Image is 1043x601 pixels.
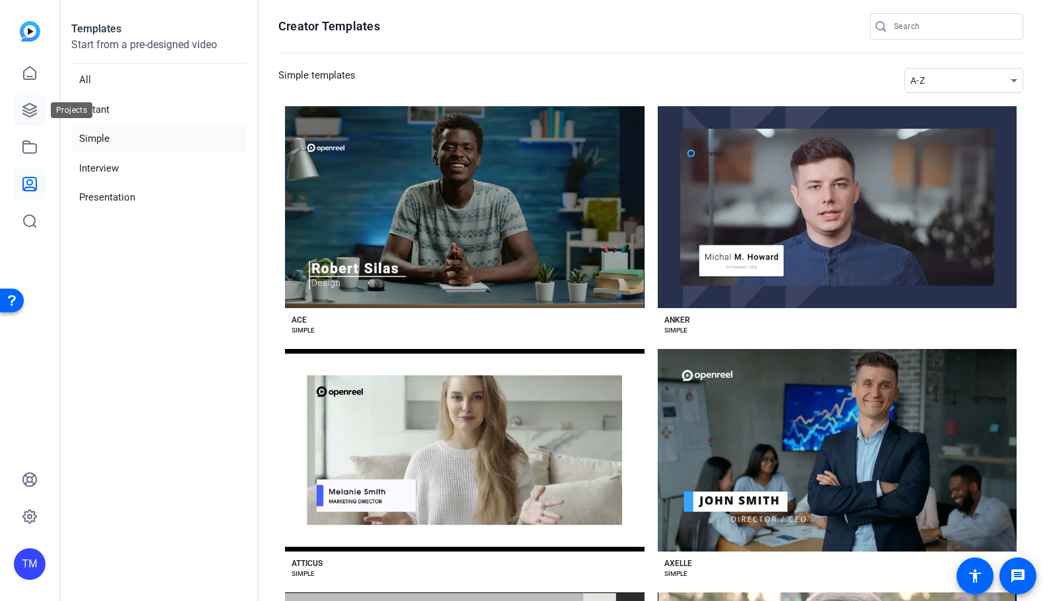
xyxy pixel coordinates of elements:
[20,21,40,42] img: blue-gradient.svg
[278,18,380,34] h1: Creator Templates
[51,102,92,118] div: Projects
[292,569,315,579] div: SIMPLE
[14,548,46,580] div: TM
[292,325,315,336] div: SIMPLE
[1010,568,1026,584] mat-icon: message
[664,325,687,336] div: SIMPLE
[894,18,1013,34] input: Search
[71,184,247,211] li: Presentation
[71,37,247,64] p: Start from a pre-designed video
[71,67,247,94] li: All
[71,125,247,152] li: Simple
[658,106,1017,308] button: Template image
[664,569,687,579] div: SIMPLE
[71,22,121,35] strong: Templates
[278,68,356,93] h3: Simple templates
[664,315,690,325] div: ANKER
[292,558,323,569] div: ATTICUS
[71,155,247,182] li: Interview
[71,96,247,123] li: Instant
[967,568,983,584] mat-icon: accessibility
[910,75,925,86] span: A-Z
[285,106,645,308] button: Template image
[658,349,1017,551] button: Template image
[292,315,307,325] div: ACE
[285,349,645,551] button: Template image
[664,558,692,569] div: AXELLE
